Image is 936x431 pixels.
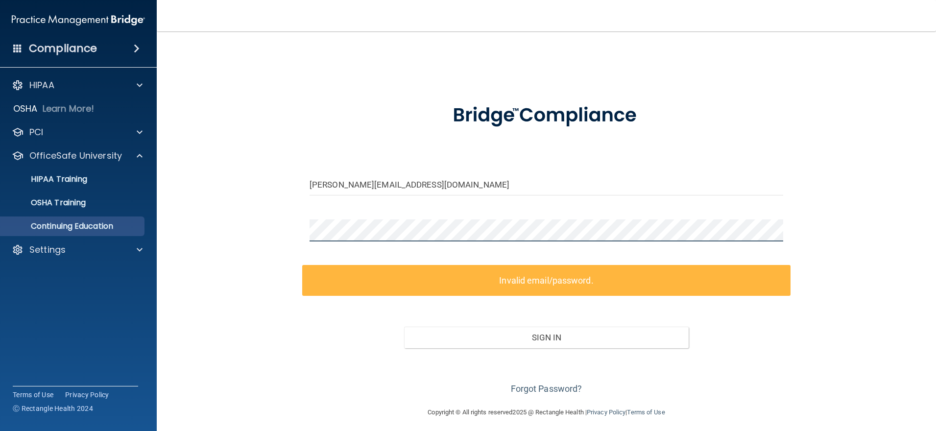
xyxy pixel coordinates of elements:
p: Continuing Education [6,221,140,231]
h4: Compliance [29,42,97,55]
p: HIPAA [29,79,54,91]
a: Terms of Use [627,408,665,416]
a: Terms of Use [13,390,53,400]
p: Learn More! [43,103,95,115]
p: OSHA Training [6,198,86,208]
img: bridge_compliance_login_screen.278c3ca4.svg [432,90,661,141]
a: OfficeSafe University [12,150,143,162]
a: Privacy Policy [587,408,625,416]
button: Sign In [404,327,688,348]
a: Settings [12,244,143,256]
input: Email [310,173,783,195]
p: OSHA [13,103,38,115]
img: PMB logo [12,10,145,30]
label: Invalid email/password. [302,265,791,296]
p: OfficeSafe University [29,150,122,162]
span: Ⓒ Rectangle Health 2024 [13,404,93,413]
p: HIPAA Training [6,174,87,184]
p: Settings [29,244,66,256]
a: HIPAA [12,79,143,91]
a: Privacy Policy [65,390,109,400]
a: PCI [12,126,143,138]
div: Copyright © All rights reserved 2025 @ Rectangle Health | | [368,397,725,428]
p: PCI [29,126,43,138]
a: Forgot Password? [511,383,582,394]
